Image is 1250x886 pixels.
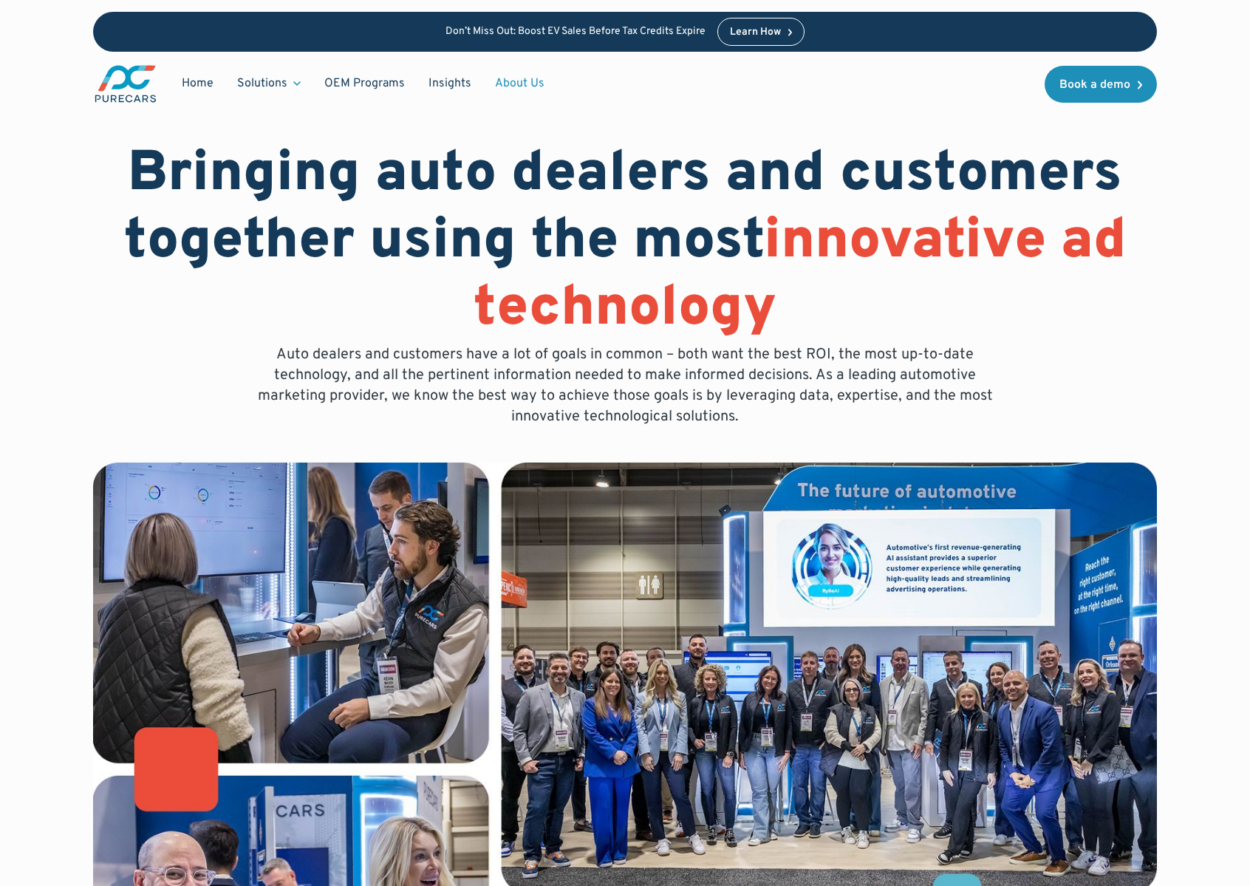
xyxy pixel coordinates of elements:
[312,69,417,98] a: OEM Programs
[247,344,1003,427] p: Auto dealers and customers have a lot of goals in common – both want the best ROI, the most up-to...
[730,27,781,38] div: Learn How
[93,64,158,104] a: main
[93,142,1157,344] h1: Bringing auto dealers and customers together using the most
[93,64,158,104] img: purecars logo
[1059,79,1130,91] div: Book a demo
[237,75,287,92] div: Solutions
[717,18,805,46] a: Learn How
[170,69,225,98] a: Home
[1045,66,1157,103] a: Book a demo
[474,207,1127,345] span: innovative ad technology
[225,69,312,98] div: Solutions
[417,69,483,98] a: Insights
[445,26,706,38] p: Don’t Miss Out: Boost EV Sales Before Tax Credits Expire
[483,69,556,98] a: About Us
